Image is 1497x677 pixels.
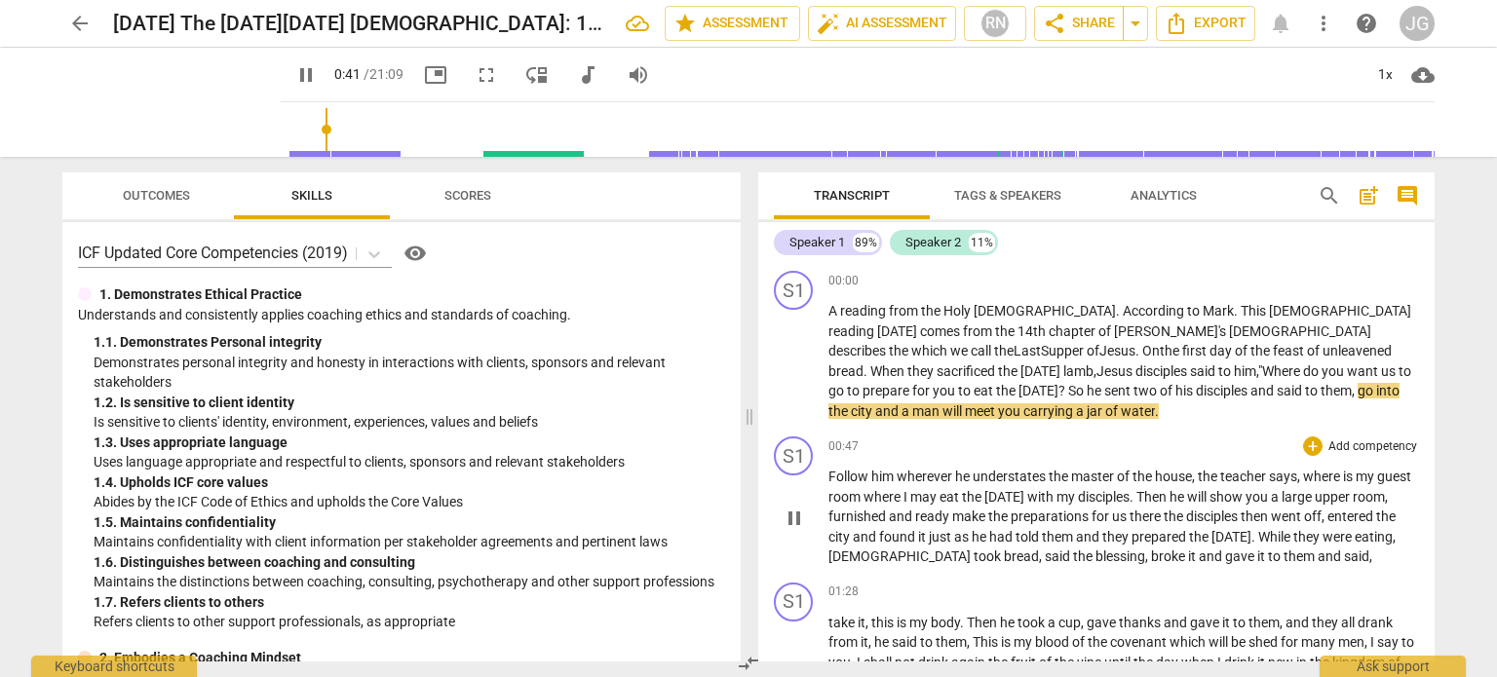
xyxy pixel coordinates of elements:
span: said [1277,383,1305,398]
span: a [1076,403,1087,419]
span: ready [915,508,952,524]
button: RN [964,6,1026,41]
span: I [903,489,910,505]
span: sacrificed [937,363,998,379]
span: comes [920,323,963,339]
span: the [998,363,1020,379]
span: to [958,383,974,398]
span: bread [828,363,864,379]
span: preparations [1011,508,1092,524]
span: took [974,548,1004,564]
span: eat [940,489,962,505]
div: All changes saved [626,12,649,35]
span: lamb [1063,363,1094,379]
span: he [1170,489,1187,505]
span: the [1376,508,1396,524]
button: Show/Hide comments [1392,180,1423,211]
div: 89% [853,233,879,252]
span: them [1284,548,1318,564]
span: visibility [403,242,427,265]
span: , [1352,383,1358,398]
button: Sharing summary [1123,6,1148,41]
span: room [828,489,864,505]
span: two [1133,383,1160,398]
div: 1. 3. Uses appropriate language [94,433,725,453]
span: the L [994,343,1021,358]
span: the [995,323,1017,339]
span: took [1017,615,1048,630]
span: they [1293,529,1323,545]
span: . [1155,403,1159,419]
span: [DEMOGRAPHIC_DATA] [1229,323,1371,339]
button: Play [288,57,324,93]
span: city [851,403,875,419]
span: the [921,303,943,319]
span: water [1121,403,1155,419]
span: Transcript [814,188,890,203]
span: [DATE] [984,489,1027,505]
span: pause [294,63,318,87]
span: he [955,469,973,484]
span: upper [1049,343,1087,358]
span: body [931,615,960,630]
span: . [960,615,967,630]
span: . [1234,303,1241,319]
span: , [1369,548,1372,564]
span: upper [1315,489,1353,505]
span: go [1358,383,1376,398]
span: there [1130,508,1164,524]
span: , [1385,489,1388,505]
button: Pause [779,503,810,534]
div: RN [980,9,1010,38]
div: 1x [1366,59,1403,91]
span: volume_up [627,63,650,87]
span: Then [1136,489,1170,505]
span: and [1199,548,1225,564]
span: Scores [444,188,491,203]
p: Maintains the distinctions between coaching, consulting, psychotherapy and other support professions [94,572,725,592]
span: is [1343,469,1356,484]
span: [DATE] [877,323,920,339]
span: understates [973,469,1049,484]
span: share [1043,12,1066,35]
span: [DATE] [1020,363,1063,379]
span: , J [1094,363,1104,379]
p: ICF Updated Core Competencies (2019) [78,242,348,264]
span: the [1250,343,1273,358]
span: chapter [1049,323,1098,339]
div: Add outcome [1303,436,1323,456]
p: Understands and consistently applies coaching ethics and standards of coaching. [78,305,725,325]
span: master [1071,469,1117,484]
span: may [910,489,940,505]
span: you [1322,363,1347,379]
span: disciples [1186,508,1241,524]
span: , [865,615,871,630]
span: 00:00 [828,273,859,289]
span: to [1218,363,1234,379]
span: it [858,615,865,630]
span: Mark [1203,303,1234,319]
button: View player as separate pane [519,57,555,93]
span: first [1182,343,1209,358]
span: move_down [525,63,549,87]
span: comment [1396,184,1419,207]
span: the [1198,469,1220,484]
span: ast S [1021,343,1049,358]
span: of [1160,383,1175,398]
span: [DEMOGRAPHIC_DATA] [1269,303,1411,319]
button: Assessment [665,6,800,41]
span: guest [1377,469,1411,484]
span: them [1321,383,1352,398]
span: then [1241,508,1271,524]
span: When [870,363,907,379]
span: they [907,363,937,379]
span: Assessment [673,12,791,35]
span: went [1271,508,1304,524]
span: this [871,615,897,630]
span: which [911,343,950,358]
span: and [1318,548,1344,564]
span: call [971,343,994,358]
span: him [871,469,897,484]
span: says [1269,469,1297,484]
span: off [1304,508,1322,524]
